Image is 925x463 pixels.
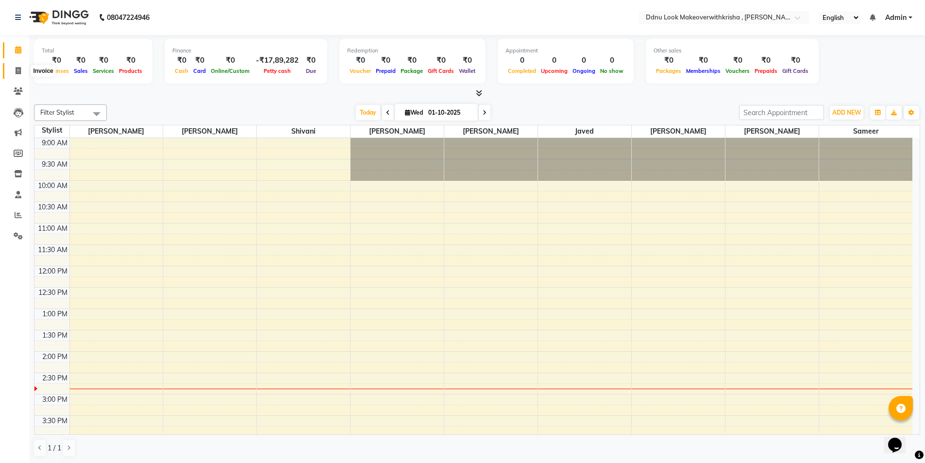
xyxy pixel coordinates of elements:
div: ₹0 [208,55,252,66]
button: ADD NEW [830,106,863,120]
span: Filter Stylist [40,108,74,116]
div: Stylist [34,125,69,136]
span: [PERSON_NAME] [163,125,256,137]
span: Gift Cards [780,68,811,74]
div: 2:00 PM [40,352,69,362]
div: 0 [570,55,598,66]
span: [PERSON_NAME] [70,125,163,137]
div: ₹0 [780,55,811,66]
div: ₹0 [752,55,780,66]
div: ₹0 [191,55,208,66]
div: ₹0 [723,55,752,66]
div: ₹0 [373,55,398,66]
div: 10:00 AM [36,181,69,191]
div: ₹0 [42,55,71,66]
span: [PERSON_NAME] [632,125,725,137]
div: ₹0 [425,55,456,66]
div: ₹0 [654,55,684,66]
div: 1:30 PM [40,330,69,341]
span: Prepaid [373,68,398,74]
iframe: chat widget [884,424,915,453]
span: Memberships [684,68,723,74]
div: Appointment [505,47,626,55]
img: logo [25,4,91,31]
div: Finance [172,47,320,55]
div: ₹0 [71,55,90,66]
span: [PERSON_NAME] [725,125,819,137]
span: Due [303,68,319,74]
div: Other sales [654,47,811,55]
span: [PERSON_NAME] [351,125,444,137]
span: Online/Custom [208,68,252,74]
div: 3:30 PM [40,416,69,426]
span: Today [356,105,380,120]
span: Vouchers [723,68,752,74]
span: [PERSON_NAME] [444,125,538,137]
span: Prepaids [752,68,780,74]
div: 9:30 AM [40,159,69,170]
div: 10:30 AM [36,202,69,212]
div: 12:00 PM [36,266,69,276]
span: Wed [403,109,425,116]
span: javed [538,125,631,137]
div: 2:30 PM [40,373,69,383]
div: 0 [538,55,570,66]
div: ₹0 [398,55,425,66]
div: ₹0 [90,55,117,66]
div: Total [42,47,145,55]
div: 0 [505,55,538,66]
div: 0 [598,55,626,66]
span: sameer [819,125,913,137]
span: Products [117,68,145,74]
div: 12:30 PM [36,288,69,298]
div: 1:00 PM [40,309,69,319]
span: Sales [71,68,90,74]
div: ₹0 [303,55,320,66]
span: Gift Cards [425,68,456,74]
span: Shivani [257,125,350,137]
span: Services [90,68,117,74]
div: Invoice [31,65,55,77]
span: Wallet [456,68,478,74]
div: ₹0 [172,55,191,66]
div: 11:30 AM [36,245,69,255]
div: ₹0 [117,55,145,66]
div: ₹0 [684,55,723,66]
div: 3:00 PM [40,394,69,405]
div: ₹0 [347,55,373,66]
span: Petty cash [261,68,293,74]
b: 08047224946 [107,4,150,31]
span: Admin [885,13,907,23]
span: No show [598,68,626,74]
div: ₹0 [456,55,478,66]
span: Ongoing [570,68,598,74]
div: -₹17,89,282 [252,55,303,66]
div: Redemption [347,47,478,55]
input: Search Appointment [739,105,824,120]
span: Upcoming [538,68,570,74]
span: Card [191,68,208,74]
span: Completed [505,68,538,74]
span: Package [398,68,425,74]
span: ADD NEW [832,109,861,116]
span: Packages [654,68,684,74]
div: 11:00 AM [36,223,69,234]
span: Cash [172,68,191,74]
span: 1 / 1 [48,443,61,453]
span: Voucher [347,68,373,74]
div: 9:00 AM [40,138,69,148]
input: 2025-10-01 [425,105,474,120]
